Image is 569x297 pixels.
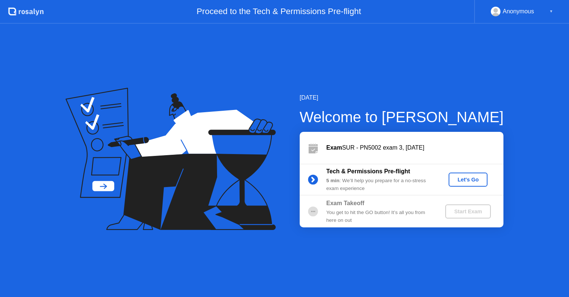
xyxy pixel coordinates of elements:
[326,177,433,192] div: : We’ll help you prepare for a no-stress exam experience
[326,168,410,174] b: Tech & Permissions Pre-flight
[503,7,534,16] div: Anonymous
[449,173,488,187] button: Let's Go
[326,200,365,206] b: Exam Takeoff
[549,7,553,16] div: ▼
[326,178,340,183] b: 5 min
[300,106,504,128] div: Welcome to [PERSON_NAME]
[300,93,504,102] div: [DATE]
[452,177,485,183] div: Let's Go
[448,208,488,214] div: Start Exam
[326,143,503,152] div: SUR - PN5002 exam 3, [DATE]
[445,204,491,218] button: Start Exam
[326,209,433,224] div: You get to hit the GO button! It’s all you from here on out
[326,144,342,151] b: Exam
